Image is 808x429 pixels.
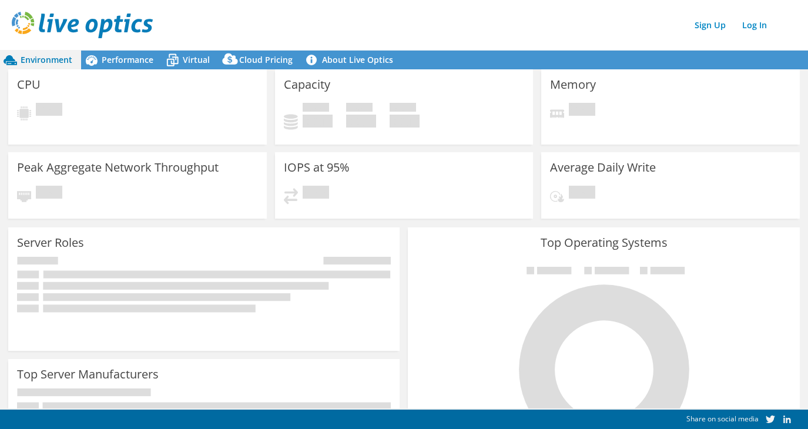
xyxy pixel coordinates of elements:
[17,78,41,91] h3: CPU
[736,16,773,33] a: Log In
[390,103,416,115] span: Total
[550,161,656,174] h3: Average Daily Write
[102,54,153,65] span: Performance
[284,78,330,91] h3: Capacity
[17,368,159,381] h3: Top Server Manufacturers
[417,236,790,249] h3: Top Operating Systems
[303,103,329,115] span: Used
[17,236,84,249] h3: Server Roles
[569,103,595,119] span: Pending
[17,161,219,174] h3: Peak Aggregate Network Throughput
[239,54,293,65] span: Cloud Pricing
[550,78,596,91] h3: Memory
[36,186,62,202] span: Pending
[12,12,153,38] img: live_optics_svg.svg
[390,115,420,128] h4: 0 GiB
[301,51,402,69] a: About Live Optics
[303,115,333,128] h4: 0 GiB
[569,186,595,202] span: Pending
[686,414,759,424] span: Share on social media
[346,103,373,115] span: Free
[284,161,350,174] h3: IOPS at 95%
[21,54,72,65] span: Environment
[689,16,732,33] a: Sign Up
[183,54,210,65] span: Virtual
[36,103,62,119] span: Pending
[303,186,329,202] span: Pending
[346,115,376,128] h4: 0 GiB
